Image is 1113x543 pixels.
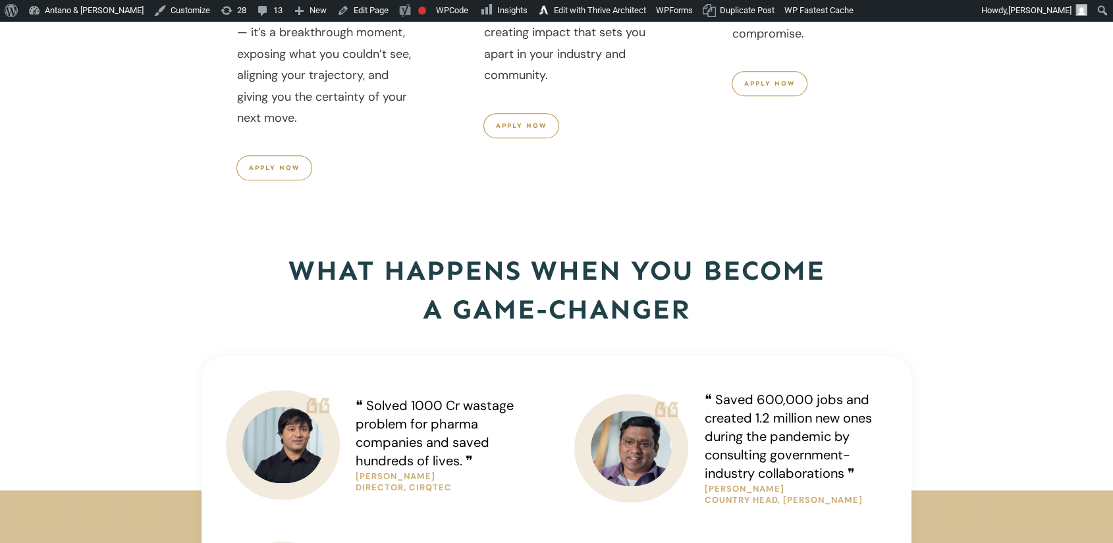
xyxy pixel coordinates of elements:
[418,7,426,14] div: Focus keyphrase not set
[356,482,539,494] p: director, cirqtec
[705,391,872,482] span: ❝ Saved 600,000 jobs and created 1.2 million new ones during the pandemic by consulting governmen...
[242,407,329,483] img: nandakishore new
[236,155,312,180] a: Apply Now
[202,290,911,329] h2: A Game-Changer
[202,251,911,290] h2: What Happens When you Become
[705,484,887,495] p: [PERSON_NAME]
[356,397,514,469] span: ❝ Solved 1000 Cr wastage problem for pharma companies and saved hundreds of lives. ❞
[705,495,887,506] p: country head, [PERSON_NAME]
[483,113,559,138] a: Apply Now
[496,122,547,130] span: Apply Now
[497,5,528,15] span: Insights
[732,71,807,96] a: apply now
[356,471,539,482] p: [PERSON_NAME]
[249,164,300,172] span: Apply Now
[744,80,795,88] span: apply now
[1008,5,1072,15] span: [PERSON_NAME]
[584,411,717,486] img: Suresh Kumar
